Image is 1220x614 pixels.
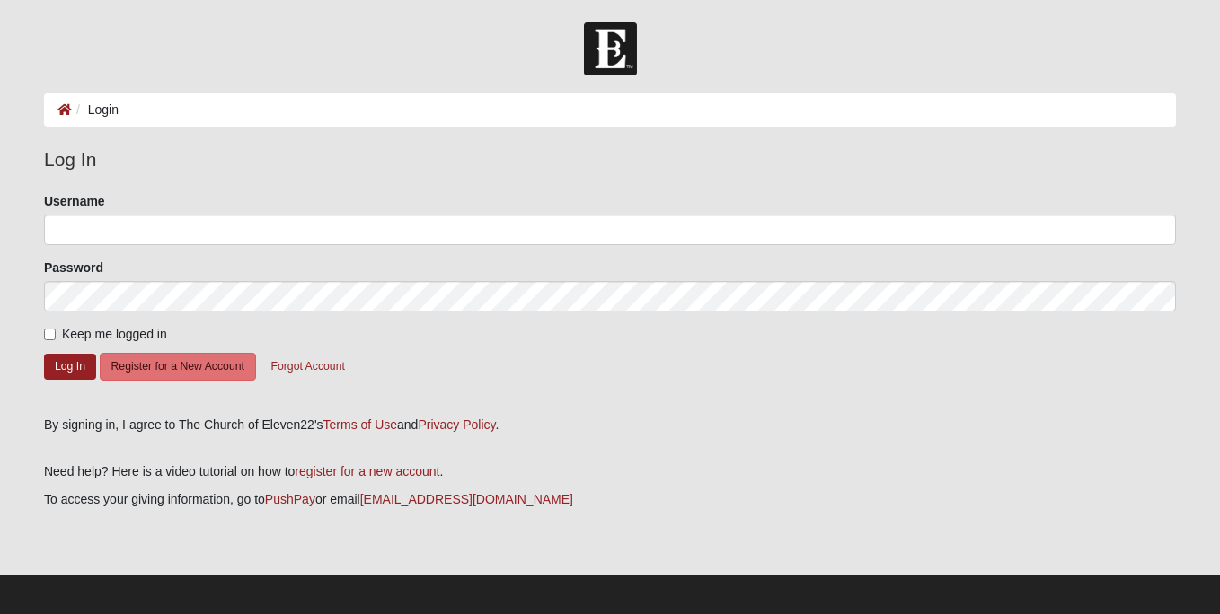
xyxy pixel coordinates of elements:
[323,417,397,432] a: Terms of Use
[44,462,1176,481] p: Need help? Here is a video tutorial on how to .
[265,492,315,506] a: PushPay
[62,327,167,341] span: Keep me logged in
[72,101,119,119] li: Login
[295,464,439,478] a: register for a new account
[44,192,105,210] label: Username
[360,492,573,506] a: [EMAIL_ADDRESS][DOMAIN_NAME]
[584,22,637,75] img: Church of Eleven22 Logo
[44,490,1176,509] p: To access your giving information, go to or email
[100,353,256,381] button: Register for a New Account
[44,416,1176,434] div: By signing in, I agree to The Church of Eleven22's and .
[44,329,56,340] input: Keep me logged in
[44,354,96,380] button: Log In
[259,353,356,381] button: Forgot Account
[44,145,1176,174] legend: Log In
[418,417,495,432] a: Privacy Policy
[44,259,103,276] label: Password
